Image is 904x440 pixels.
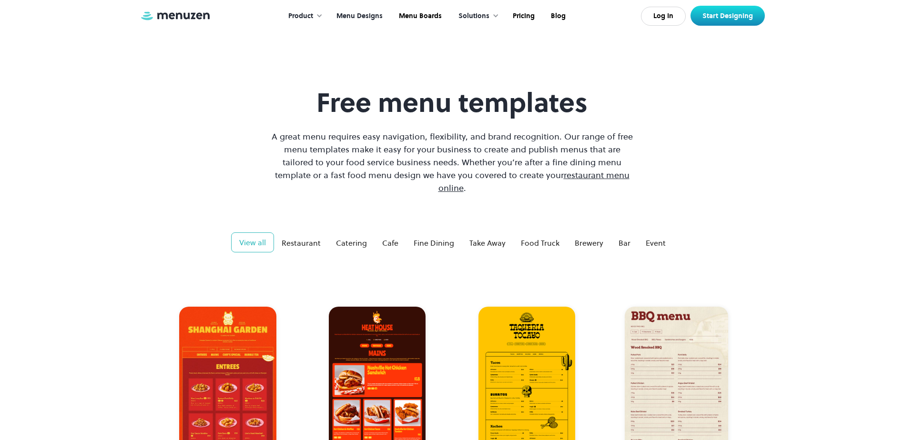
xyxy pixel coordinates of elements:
[336,237,367,249] div: Catering
[414,237,454,249] div: Fine Dining
[469,237,506,249] div: Take Away
[575,237,603,249] div: Brewery
[458,11,489,21] div: Solutions
[504,1,542,31] a: Pricing
[382,237,398,249] div: Cafe
[641,7,686,26] a: Log In
[239,237,266,248] div: View all
[327,1,390,31] a: Menu Designs
[542,1,573,31] a: Blog
[279,1,327,31] div: Product
[288,11,313,21] div: Product
[269,87,635,119] h1: Free menu templates
[646,237,666,249] div: Event
[390,1,449,31] a: Menu Boards
[282,237,321,249] div: Restaurant
[691,6,765,26] a: Start Designing
[449,1,504,31] div: Solutions
[269,130,635,194] p: A great menu requires easy navigation, flexibility, and brand recognition. Our range of free menu...
[619,237,630,249] div: Bar
[521,237,559,249] div: Food Truck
